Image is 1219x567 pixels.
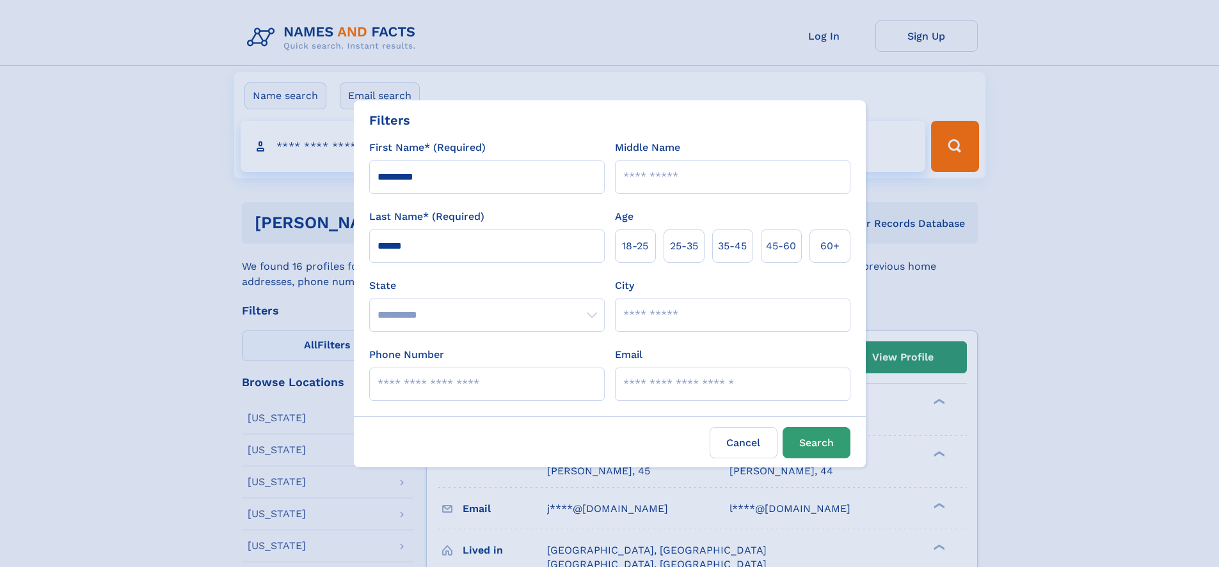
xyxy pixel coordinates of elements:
[615,347,642,362] label: Email
[615,278,634,293] label: City
[766,238,796,254] span: 45‑60
[718,238,747,254] span: 35‑45
[615,209,633,224] label: Age
[369,278,605,293] label: State
[369,209,484,224] label: Last Name* (Required)
[820,238,840,254] span: 60+
[369,140,486,155] label: First Name* (Required)
[670,238,698,254] span: 25‑35
[783,427,850,458] button: Search
[710,427,777,458] label: Cancel
[369,111,410,130] div: Filters
[369,347,444,362] label: Phone Number
[615,140,680,155] label: Middle Name
[622,238,648,254] span: 18‑25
